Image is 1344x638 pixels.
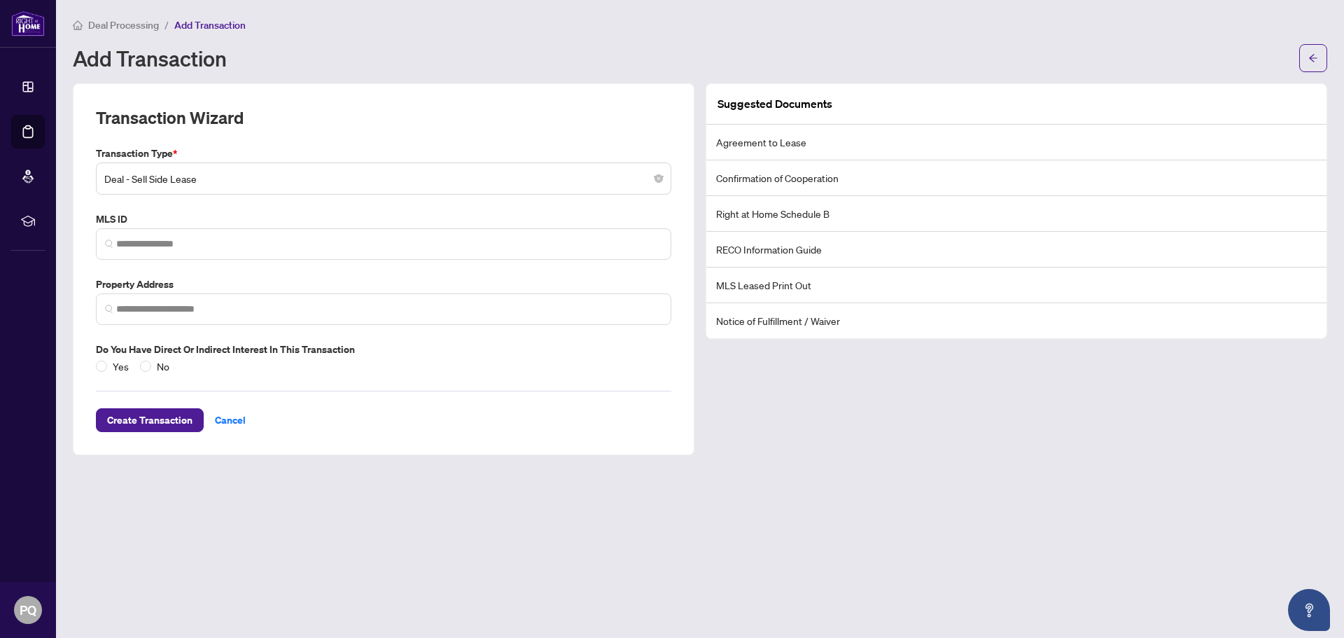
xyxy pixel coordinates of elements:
[107,409,192,431] span: Create Transaction
[73,20,83,30] span: home
[151,359,175,374] span: No
[654,174,663,183] span: close-circle
[215,409,246,431] span: Cancel
[204,408,257,432] button: Cancel
[1288,589,1330,631] button: Open asap
[96,106,244,129] h2: Transaction Wizard
[706,232,1326,268] li: RECO Information Guide
[105,240,113,248] img: search_icon
[105,305,113,313] img: search_icon
[11,11,45,36] img: logo
[706,125,1326,160] li: Agreement to Lease
[96,408,204,432] button: Create Transaction
[717,95,832,113] article: Suggested Documents
[706,268,1326,303] li: MLS Leased Print Out
[174,19,246,32] span: Add Transaction
[104,165,663,192] span: Deal - Sell Side Lease
[1308,53,1318,63] span: arrow-left
[706,196,1326,232] li: Right at Home Schedule B
[73,47,227,69] h1: Add Transaction
[706,303,1326,338] li: Notice of Fulfillment / Waiver
[96,211,671,227] label: MLS ID
[88,19,159,32] span: Deal Processing
[96,146,671,161] label: Transaction Type
[96,342,671,357] label: Do you have direct or indirect interest in this transaction
[107,359,134,374] span: Yes
[706,160,1326,196] li: Confirmation of Cooperation
[164,17,169,33] li: /
[20,600,36,620] span: PQ
[96,277,671,292] label: Property Address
